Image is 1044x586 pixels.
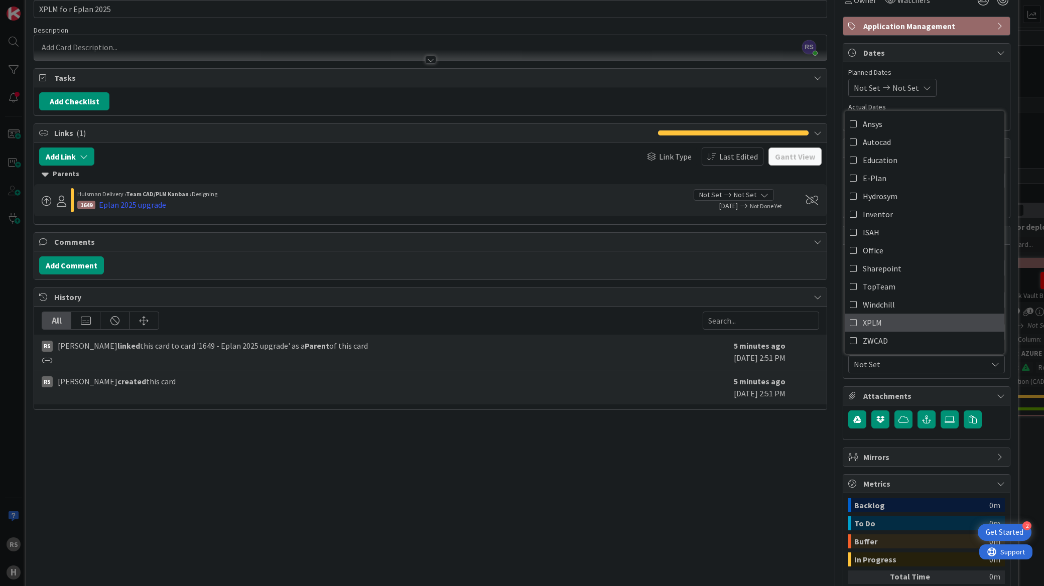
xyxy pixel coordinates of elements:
[989,552,1000,566] div: 0m
[54,127,653,139] span: Links
[989,534,1000,548] div: 0m
[39,148,94,166] button: Add Link
[39,256,104,274] button: Add Comment
[863,333,888,348] span: ZWCAD
[845,223,1004,241] a: ISAH
[845,187,1004,205] a: Hydrosym
[845,205,1004,223] a: Inventor
[989,516,1000,530] div: 0m
[989,498,1000,512] div: 0m
[126,190,192,198] b: Team CAD/PLM Kanban ›
[845,277,1004,296] a: TopTeam
[890,570,945,584] div: Total Time
[99,199,166,211] div: Eplan 2025 upgrade
[854,516,989,530] div: To Do
[703,312,819,330] input: Search...
[854,552,989,566] div: In Progress
[702,148,763,166] button: Last Edited
[845,314,1004,332] a: XPLM
[863,47,992,59] span: Dates
[863,390,992,402] span: Attachments
[863,134,891,150] span: Autocad
[986,527,1023,537] div: Get Started
[845,133,1004,151] a: Autocad
[54,236,809,248] span: Comments
[845,151,1004,169] a: Education
[750,202,782,210] span: Not Done Yet
[699,190,722,200] span: Not Set
[863,225,879,240] span: ISAH
[863,261,901,276] span: Sharepoint
[734,190,756,200] span: Not Set
[659,151,692,163] span: Link Type
[845,115,1004,133] a: Ansys
[734,375,819,399] div: [DATE] 2:51 PM
[863,116,882,131] span: Ansys
[719,151,758,163] span: Last Edited
[863,478,992,490] span: Metrics
[854,358,987,370] span: Not Set
[76,128,86,138] span: ( 1 )
[845,296,1004,314] a: Windchill
[845,169,1004,187] a: E-Plan
[58,375,176,387] span: [PERSON_NAME] this card
[863,243,883,258] span: Office
[863,451,992,463] span: Mirrors
[863,20,992,32] span: Application Management
[54,72,809,84] span: Tasks
[34,26,68,35] span: Description
[21,2,46,14] span: Support
[892,82,919,94] span: Not Set
[845,241,1004,259] a: Office
[949,570,1000,584] div: 0m
[854,534,989,548] div: Buffer
[42,169,819,180] div: Parents
[77,201,95,209] div: 1649
[694,201,738,211] span: [DATE]
[863,279,895,294] span: TopTeam
[192,190,217,198] span: Designing
[863,297,895,312] span: Windchill
[734,376,786,386] b: 5 minutes ago
[848,67,1005,78] span: Planned Dates
[77,190,126,198] span: Huisman Delivery ›
[854,82,880,94] span: Not Set
[863,207,893,222] span: Inventor
[845,332,1004,350] a: ZWCAD
[848,102,1005,112] span: Actual Dates
[42,312,71,329] div: All
[845,259,1004,277] a: Sharepoint
[42,376,53,387] div: RS
[54,291,809,303] span: History
[863,153,897,168] span: Education
[863,315,882,330] span: XPLM
[734,341,786,351] b: 5 minutes ago
[42,341,53,352] div: RS
[734,340,819,365] div: [DATE] 2:51 PM
[305,341,329,351] b: Parent
[1022,521,1031,530] div: 2
[978,524,1031,541] div: Open Get Started checklist, remaining modules: 2
[58,340,368,352] span: [PERSON_NAME] this card to card '1649 - Eplan 2025 upgrade' as a of this card
[854,498,989,512] div: Backlog
[117,341,140,351] b: linked
[863,171,886,186] span: E-Plan
[802,40,816,54] span: RS
[863,189,897,204] span: Hydrosym
[768,148,822,166] button: Gantt View
[39,92,109,110] button: Add Checklist
[117,376,146,386] b: created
